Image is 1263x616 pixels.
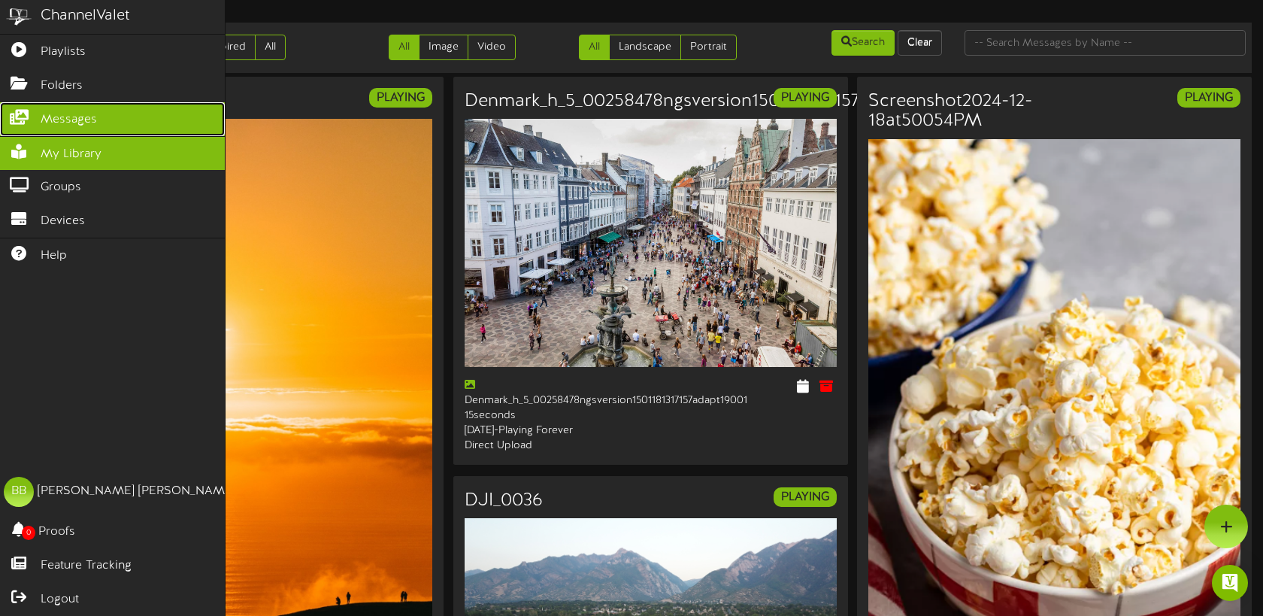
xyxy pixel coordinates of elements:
strong: PLAYING [1185,91,1233,105]
button: Search [831,30,895,56]
a: Image [419,35,468,60]
span: Logout [41,591,79,608]
div: ChannelValet [41,5,130,27]
a: All [389,35,419,60]
span: Folders [41,77,83,95]
a: Landscape [609,35,681,60]
div: BB [4,477,34,507]
div: 15 seconds [465,408,640,423]
div: [PERSON_NAME] [PERSON_NAME] [38,483,235,500]
div: Open Intercom Messenger [1212,565,1248,601]
a: All [579,35,610,60]
a: Video [468,35,516,60]
strong: PLAYING [377,91,425,105]
a: All [255,35,286,60]
strong: PLAYING [781,490,829,504]
span: My Library [41,146,101,163]
h3: Denmark_h_5_00258478ngsversion1501181317157adapt19001 [465,92,954,111]
h3: DJI_0036 [465,491,543,511]
span: Devices [41,213,85,230]
button: Clear [898,30,942,56]
input: -- Search Messages by Name -- [965,30,1246,56]
div: Direct Upload [465,438,640,454]
span: Help [41,247,67,265]
div: Denmark_h_5_00258478ngsversion1501181317157adapt19001 [465,378,640,408]
span: 0 [22,526,35,540]
span: Groups [41,179,81,196]
img: a133117f-676f-4edb-ac24-0678fb208ff4.jpg [465,119,837,367]
a: Expired [200,35,256,60]
a: Portrait [680,35,737,60]
span: Messages [41,111,97,129]
div: [DATE] - Playing Forever [465,423,640,438]
strong: PLAYING [781,91,829,105]
span: Proofs [38,523,75,541]
span: Feature Tracking [41,557,132,575]
h3: Screenshot2024-12-18at50054PM [868,92,1043,132]
span: Playlists [41,44,86,61]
